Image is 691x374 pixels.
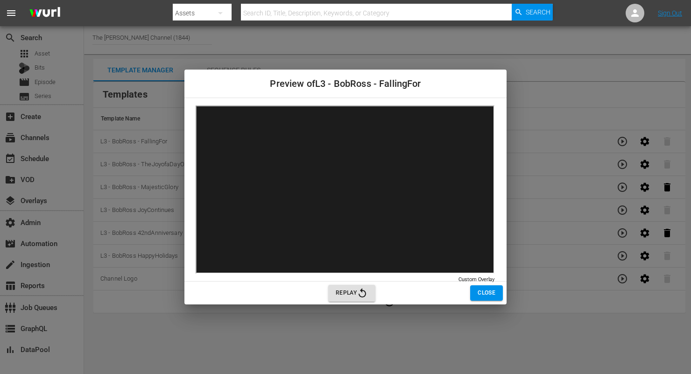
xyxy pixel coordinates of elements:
[458,276,494,283] div: Custom Overlay
[478,288,495,298] span: Close
[6,7,17,19] span: menu
[336,288,368,299] span: Replay
[22,2,67,24] img: ans4CAIJ8jUAAAAAAAAAAAAAAAAAAAAAAAAgQb4GAAAAAAAAAAAAAAAAAAAAAAAAJMjXAAAAAAAAAAAAAAAAAAAAAAAAgAT5G...
[470,285,503,301] button: Close
[270,78,421,89] span: Preview of L3 - BobRoss - FallingFor
[328,285,375,302] button: Replay
[658,9,682,17] a: Sign Out
[526,4,550,21] span: Search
